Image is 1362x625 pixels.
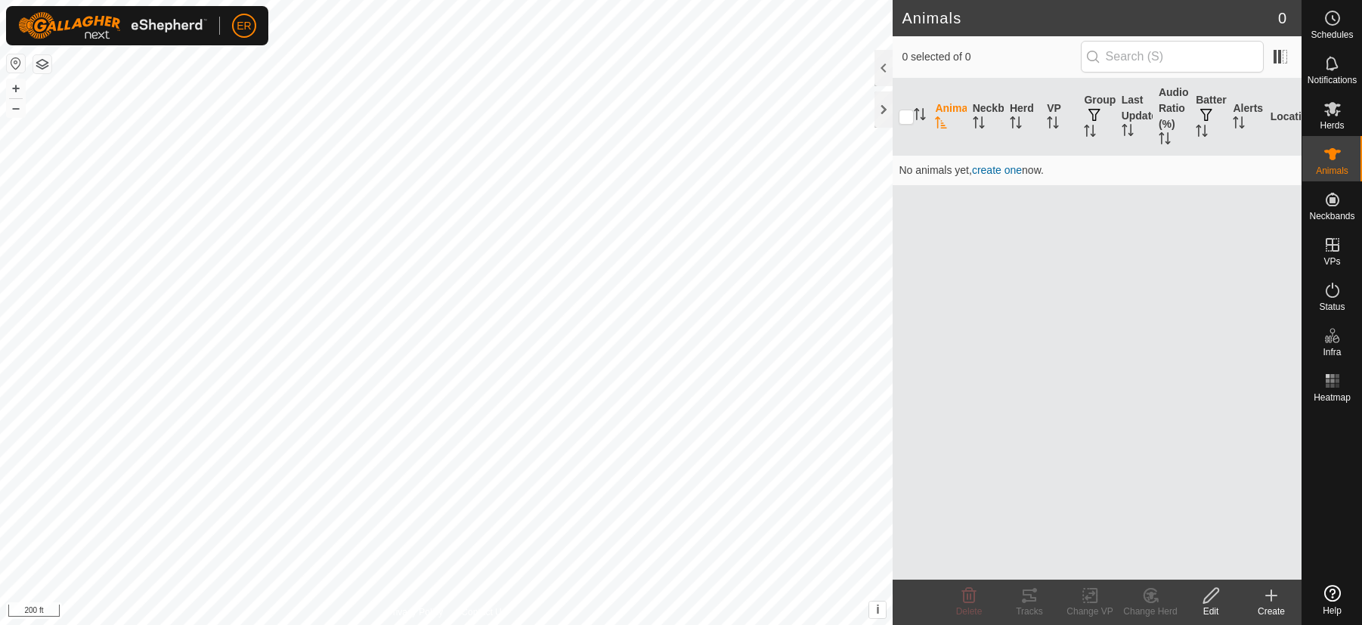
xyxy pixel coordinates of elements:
span: Neckbands [1309,212,1354,221]
div: Change VP [1060,605,1120,618]
p-sorticon: Activate to sort [1084,127,1096,139]
span: Heatmap [1314,393,1351,402]
h2: Animals [902,9,1277,27]
a: Contact Us [461,605,506,619]
button: + [7,79,25,97]
img: Gallagher Logo [18,12,207,39]
p-sorticon: Activate to sort [1122,126,1134,138]
p-sorticon: Activate to sort [1196,127,1208,139]
div: Tracks [999,605,1060,618]
span: Status [1319,302,1345,311]
span: i [876,603,879,616]
span: VPs [1323,257,1340,266]
span: create one [972,164,1022,176]
th: Alerts [1227,79,1264,156]
div: Create [1241,605,1302,618]
p-sorticon: Activate to sort [1047,119,1059,131]
p-sorticon: Activate to sort [973,119,985,131]
span: Animals [1316,166,1348,175]
span: Herds [1320,121,1344,130]
th: Location [1264,79,1302,156]
p-sorticon: Activate to sort [935,119,947,131]
th: Herd [1004,79,1041,156]
button: Reset Map [7,54,25,73]
span: Delete [956,606,983,617]
span: ER [237,18,251,34]
button: Map Layers [33,55,51,73]
th: Neckband [967,79,1004,156]
span: Schedules [1311,30,1353,39]
span: 0 [1278,7,1286,29]
a: Privacy Policy [387,605,444,619]
div: Edit [1181,605,1241,618]
button: – [7,99,25,117]
span: 0 selected of 0 [902,49,1080,65]
span: Help [1323,606,1342,615]
th: VP [1041,79,1078,156]
th: Battery [1190,79,1227,156]
button: i [869,602,886,618]
p-sorticon: Activate to sort [1233,119,1245,131]
span: Notifications [1308,76,1357,85]
th: Groups [1078,79,1115,156]
span: Infra [1323,348,1341,357]
p-sorticon: Activate to sort [1159,135,1171,147]
th: Animal [929,79,966,156]
div: Change Herd [1120,605,1181,618]
td: No animals yet, now. [893,155,1302,185]
th: Last Updated [1116,79,1153,156]
input: Search (S) [1081,41,1264,73]
a: Help [1302,579,1362,621]
p-sorticon: Activate to sort [914,110,926,122]
p-sorticon: Activate to sort [1010,119,1022,131]
th: Audio Ratio (%) [1153,79,1190,156]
